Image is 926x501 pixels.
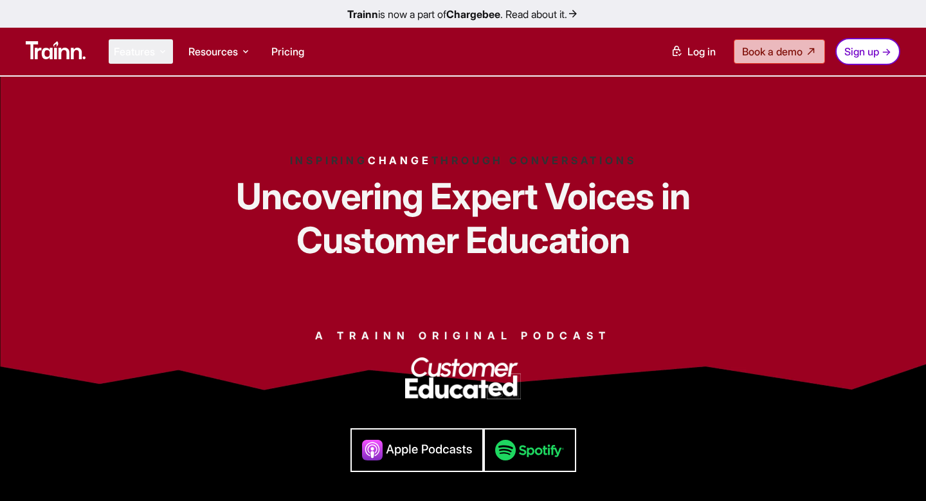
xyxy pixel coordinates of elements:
span: Log in [687,45,716,58]
span: CHANGE [368,154,431,167]
a: Sign up → [835,38,900,65]
h3: A TRAINN ORIGINAL PODCAST [315,329,611,342]
iframe: Chat Widget [862,439,926,501]
img: Customer Education | podcast | Trainn | apple podcasts [350,428,484,472]
b: Trainn [347,8,378,21]
span: Features [114,44,155,59]
a: Log in [663,40,723,63]
span: Book a demo [742,45,803,58]
b: Chargebee [446,8,500,21]
a: Book a demo [734,39,825,64]
img: Customer Education | podcast | Trainn [405,357,521,399]
img: Customer Education | podcast | Trainn | spotify [484,428,576,472]
img: Trainn Logo [26,41,86,59]
span: Resources [188,44,238,59]
h1: Uncovering Expert Voices in Customer Education [206,175,720,262]
a: Pricing [271,45,304,58]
